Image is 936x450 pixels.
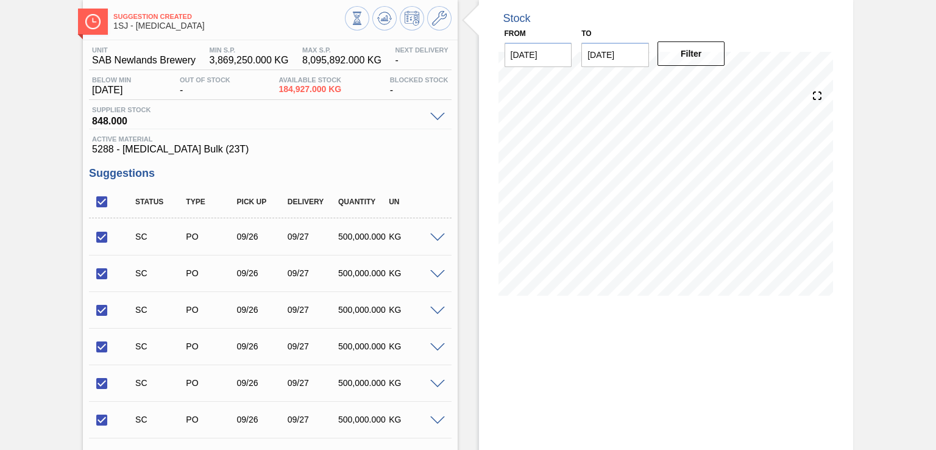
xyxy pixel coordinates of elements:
div: 09/27/2025 [285,415,340,424]
div: Suggestion Created [132,268,188,278]
div: 500,000.000 [335,341,391,351]
div: 500,000.000 [335,268,391,278]
div: KG [386,341,441,351]
div: Purchase order [183,341,238,351]
div: Purchase order [183,378,238,388]
div: Type [183,198,238,206]
button: Update Chart [372,6,397,30]
div: 09/27/2025 [285,378,340,388]
div: Status [132,198,188,206]
div: - [392,46,452,66]
div: 500,000.000 [335,415,391,424]
span: Out Of Stock [180,76,230,84]
div: 09/26/2025 [234,378,289,388]
div: Suggestion Created [132,341,188,351]
div: 09/26/2025 [234,232,289,241]
div: Suggestion Created [132,305,188,315]
span: 8,095,892.000 KG [302,55,381,66]
h3: Suggestions [89,167,451,180]
div: Suggestion Created [132,415,188,424]
button: Go to Master Data / General [427,6,452,30]
div: 09/27/2025 [285,305,340,315]
label: to [581,29,591,38]
span: Blocked Stock [390,76,448,84]
div: - [177,76,233,96]
div: Purchase order [183,232,238,241]
div: 09/26/2025 [234,341,289,351]
span: Unit [92,46,196,54]
div: Delivery [285,198,340,206]
span: Active Material [92,135,448,143]
div: 09/26/2025 [234,305,289,315]
div: Suggestion Created [132,232,188,241]
div: Pick up [234,198,289,206]
span: [DATE] [92,85,131,96]
span: SAB Newlands Brewery [92,55,196,66]
span: Below Min [92,76,131,84]
div: KG [386,268,441,278]
div: Purchase order [183,305,238,315]
span: Next Delivery [395,46,448,54]
div: 09/27/2025 [285,232,340,241]
div: UN [386,198,441,206]
div: Suggestion Created [132,378,188,388]
span: 848.000 [92,113,424,126]
div: KG [386,232,441,241]
div: KG [386,305,441,315]
span: 184,927.000 KG [278,85,341,94]
div: - [387,76,452,96]
div: 500,000.000 [335,378,391,388]
span: Available Stock [278,76,341,84]
button: Stocks Overview [345,6,369,30]
div: KG [386,378,441,388]
div: Purchase order [183,415,238,424]
button: Filter [658,41,725,66]
span: Suggestion Created [113,13,344,20]
div: 09/26/2025 [234,415,289,424]
div: Purchase order [183,268,238,278]
div: KG [386,415,441,424]
img: Ícone [85,14,101,29]
div: 500,000.000 [335,305,391,315]
div: 500,000.000 [335,232,391,241]
div: 09/26/2025 [234,268,289,278]
div: Stock [503,12,531,25]
span: Supplier Stock [92,106,424,113]
span: MAX S.P. [302,46,381,54]
input: mm/dd/yyyy [581,43,649,67]
input: mm/dd/yyyy [505,43,572,67]
span: MIN S.P. [210,46,289,54]
div: 09/27/2025 [285,268,340,278]
label: From [505,29,526,38]
span: 3,869,250.000 KG [210,55,289,66]
span: 5288 - [MEDICAL_DATA] Bulk (23T) [92,144,448,155]
div: 09/27/2025 [285,341,340,351]
div: Quantity [335,198,391,206]
span: 1SJ - Dextrose [113,21,344,30]
button: Schedule Inventory [400,6,424,30]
